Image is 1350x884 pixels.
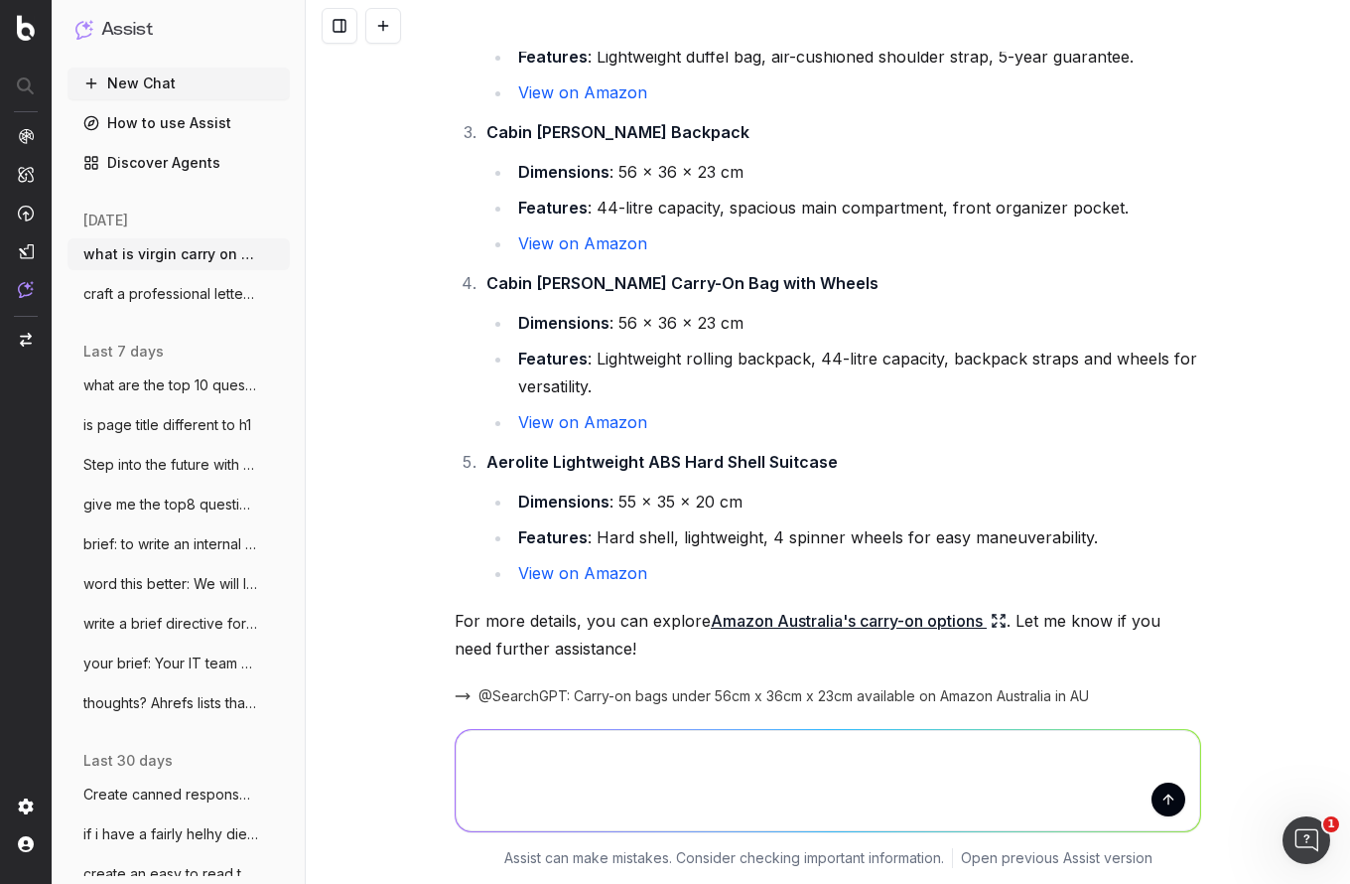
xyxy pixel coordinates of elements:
[18,281,34,298] img: Assist
[512,523,1201,551] li: : Hard shell, lightweight, 4 spinner wheels for easy maneuverability.
[67,409,290,441] button: is page title different to h1
[1323,816,1339,832] span: 1
[67,528,290,560] button: brief: to write an internal comms update
[75,16,282,44] button: Assist
[512,194,1201,221] li: : 44-litre capacity, spacious main compartment, front organizer pocket.
[518,162,609,182] strong: Dimensions
[83,751,173,771] span: last 30 days
[67,818,290,850] button: if i have a fairly helhy diet is one act
[518,492,609,512] strong: Dimensions
[67,278,290,310] button: craft a professional letter for chargepb
[83,824,258,844] span: if i have a fairly helhy diet is one act
[83,284,258,304] span: craft a professional letter for chargepb
[83,244,258,264] span: what is virgin carry on only
[20,333,32,347] img: Switch project
[18,836,34,852] img: My account
[83,614,258,634] span: write a brief directive for a staff memb
[711,607,1007,635] a: Amazon Australia's carry-on options
[83,785,258,805] span: Create canned response to customers/stor
[478,686,1089,706] span: @SearchGPT: Carry-on bags under 56cm x 36cm x 23cm available on Amazon Australia in AU
[67,107,290,139] a: How to use Assist
[18,799,34,814] img: Setting
[67,648,290,679] button: your brief: Your IT team have limited ce
[83,375,258,395] span: what are the top 10 questions that shoul
[518,563,647,583] a: View on Amazon
[518,198,588,218] strong: Features
[83,342,164,362] span: last 7 days
[518,82,647,102] a: View on Amazon
[101,16,153,44] h1: Assist
[75,20,93,39] img: Assist
[67,147,290,179] a: Discover Agents
[83,574,258,594] span: word this better: We will look at having
[455,686,1089,706] button: @SearchGPT: Carry-on bags under 56cm x 36cm x 23cm available on Amazon Australia in AU
[486,273,878,293] strong: Cabin [PERSON_NAME] Carry-On Bag with Wheels
[518,349,588,368] strong: Features
[512,158,1201,186] li: : 56 x 36 x 23 cm
[83,495,258,515] span: give me the top8 questions from this Als
[18,205,34,221] img: Activation
[486,122,749,142] strong: Cabin [PERSON_NAME] Backpack
[83,455,258,475] span: Step into the future with Wi-Fi 7! From
[518,233,647,253] a: View on Amazon
[67,779,290,810] button: Create canned response to customers/stor
[486,452,838,472] strong: Aerolite Lightweight ABS Hard Shell Suitcase
[512,43,1201,71] li: : Lightweight duffel bag, air-cushioned shoulder strap, 5-year guarantee.
[67,608,290,640] button: write a brief directive for a staff memb
[67,369,290,401] button: what are the top 10 questions that shoul
[83,654,258,673] span: your brief: Your IT team have limited ce
[83,415,251,435] span: is page title different to h1
[518,412,647,432] a: View on Amazon
[518,313,609,333] strong: Dimensions
[512,345,1201,400] li: : Lightweight rolling backpack, 44-litre capacity, backpack straps and wheels for versatility.
[67,449,290,481] button: Step into the future with Wi-Fi 7! From
[518,47,588,67] strong: Features
[17,15,35,41] img: Botify logo
[18,128,34,144] img: Analytics
[83,211,128,230] span: [DATE]
[18,166,34,183] img: Intelligence
[83,864,258,884] span: create an easy to read table that outlin
[455,607,1201,663] p: For more details, you can explore . Let me know if you need further assistance!
[518,527,588,547] strong: Features
[67,687,290,719] button: thoughts? Ahrefs lists that all non-bran
[512,488,1201,516] li: : 55 x 35 x 20 cm
[512,309,1201,337] li: : 56 x 36 x 23 cm
[504,848,944,868] p: Assist can make mistakes. Consider checking important information.
[961,848,1152,868] a: Open previous Assist version
[67,238,290,270] button: what is virgin carry on only
[83,693,258,713] span: thoughts? Ahrefs lists that all non-bran
[83,534,258,554] span: brief: to write an internal comms update
[1282,816,1330,864] iframe: Intercom live chat
[67,68,290,99] button: New Chat
[18,243,34,259] img: Studio
[67,489,290,520] button: give me the top8 questions from this Als
[67,568,290,600] button: word this better: We will look at having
